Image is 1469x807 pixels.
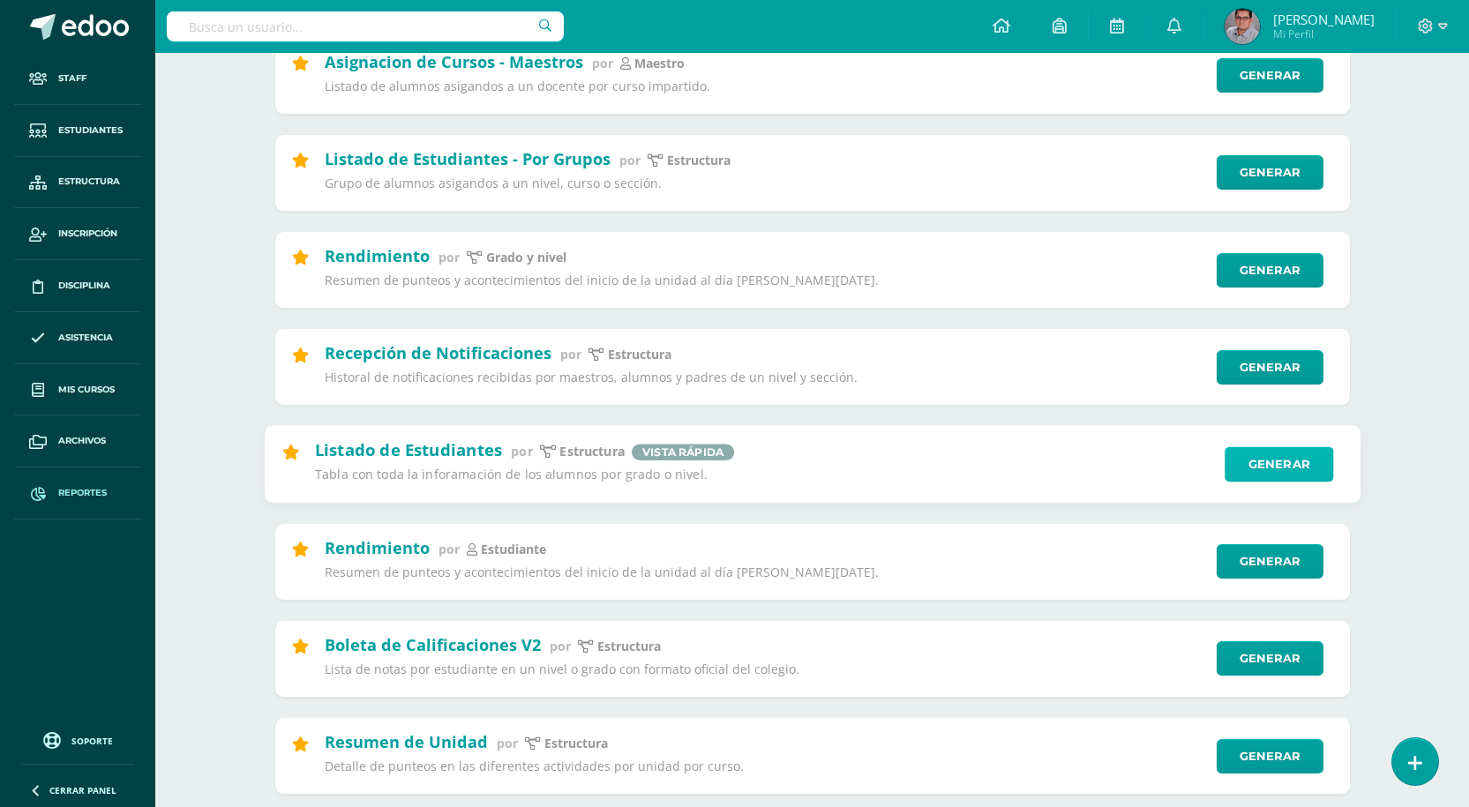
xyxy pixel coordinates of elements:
[634,56,685,71] p: maestro
[325,78,1205,94] p: Listado de alumnos asigandos a un docente por curso impartido.
[1217,155,1323,190] a: Generar
[58,71,86,86] span: Staff
[325,245,430,266] h2: Rendimiento
[14,105,141,157] a: Estudiantes
[21,728,134,751] a: Soporte
[325,731,488,752] h2: Resumen de Unidad
[511,443,532,460] span: por
[592,55,613,71] span: por
[619,152,641,168] span: por
[550,638,571,654] span: por
[1273,11,1375,28] span: [PERSON_NAME]
[325,176,1205,191] p: Grupo de alumnos asigandos a un nivel, curso o sección.
[58,434,106,448] span: Archivos
[58,383,115,397] span: Mis cursos
[325,758,1205,774] p: Detalle de punteos en las diferentes actividades por unidad por curso.
[325,661,1205,677] p: Lista de notas por estudiante en un nivel o grado con formato oficial del colegio.
[58,486,107,500] span: Reportes
[314,467,1212,483] p: Tabla con toda la inforamación de los alumnos por grado o nivel.
[325,634,541,655] h2: Boleta de Calificaciones V2
[631,445,733,460] span: Vista rápida
[325,273,1205,288] p: Resumen de punteos y acontecimientos del inicio de la unidad al día [PERSON_NAME][DATE].
[71,735,113,747] span: Soporte
[14,312,141,364] a: Asistencia
[325,564,1205,580] p: Resumen de punteos y acontecimientos del inicio de la unidad al día [PERSON_NAME][DATE].
[1217,641,1323,676] a: Generar
[14,364,141,416] a: Mis cursos
[667,153,731,168] p: Estructura
[560,346,581,362] span: por
[167,11,564,41] input: Busca un usuario...
[325,537,430,558] h2: Rendimiento
[1217,739,1323,773] a: Generar
[14,157,141,209] a: Estructura
[1217,58,1323,93] a: Generar
[14,208,141,260] a: Inscripción
[14,467,141,519] a: Reportes
[438,249,460,265] span: por
[58,175,120,189] span: Estructura
[608,347,671,362] p: Estructura
[325,342,551,363] h2: Recepción de Notificaciones
[325,51,583,72] h2: Asignacion de Cursos - Maestros
[14,415,141,467] a: Archivos
[58,123,123,138] span: Estudiantes
[58,331,113,345] span: Asistencia
[325,370,1205,385] p: Historal de notificaciones recibidas por maestros, alumnos y padres de un nivel y sección.
[1225,9,1260,44] img: 49bf2ad755169fddcb80e080fcae1ab8.png
[1217,544,1323,579] a: Generar
[1217,253,1323,288] a: Generar
[597,639,661,654] p: Estructura
[14,53,141,105] a: Staff
[438,541,460,557] span: por
[1225,447,1333,482] a: Generar
[58,227,117,241] span: Inscripción
[497,735,518,751] span: por
[1273,26,1375,41] span: Mi Perfil
[481,542,546,557] p: estudiante
[325,148,611,169] h2: Listado de Estudiantes - Por Grupos
[486,250,566,265] p: grado y nivel
[14,260,141,312] a: Disciplina
[49,784,116,796] span: Cerrar panel
[314,439,501,460] h2: Listado de Estudiantes
[544,736,608,751] p: Estructura
[1217,350,1323,385] a: Generar
[58,279,110,293] span: Disciplina
[559,444,624,460] p: Estructura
